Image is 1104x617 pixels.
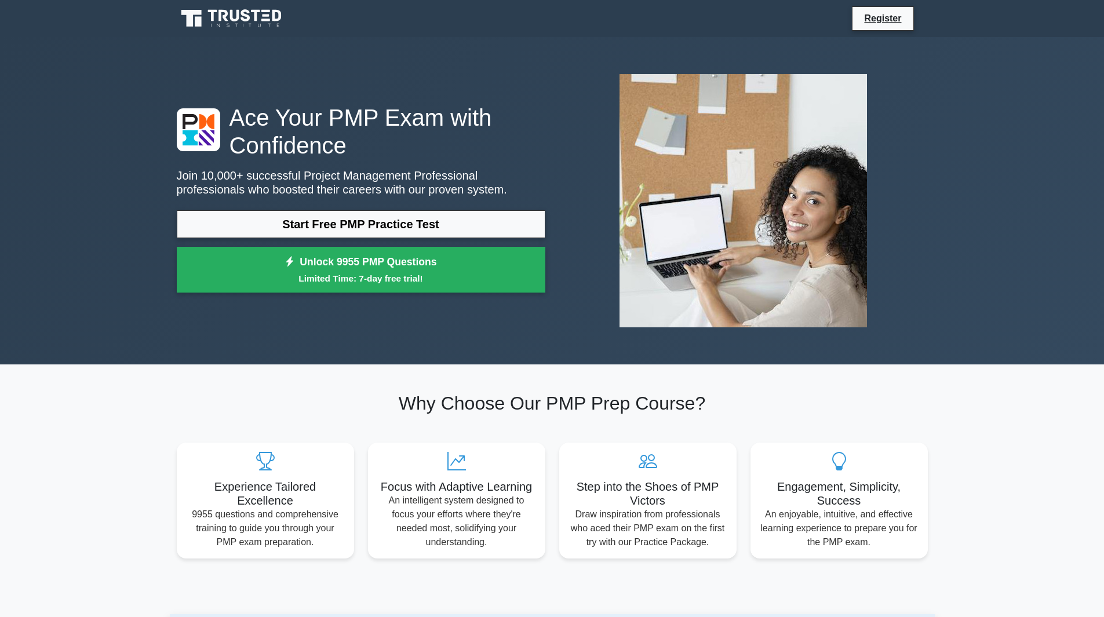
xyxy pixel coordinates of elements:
[569,480,727,508] h5: Step into the Shoes of PMP Victors
[177,169,545,196] p: Join 10,000+ successful Project Management Professional professionals who boosted their careers w...
[760,508,919,549] p: An enjoyable, intuitive, and effective learning experience to prepare you for the PMP exam.
[377,480,536,494] h5: Focus with Adaptive Learning
[186,480,345,508] h5: Experience Tailored Excellence
[177,392,928,414] h2: Why Choose Our PMP Prep Course?
[177,104,545,159] h1: Ace Your PMP Exam with Confidence
[857,11,908,25] a: Register
[186,508,345,549] p: 9955 questions and comprehensive training to guide you through your PMP exam preparation.
[569,508,727,549] p: Draw inspiration from professionals who aced their PMP exam on the first try with our Practice Pa...
[177,247,545,293] a: Unlock 9955 PMP QuestionsLimited Time: 7-day free trial!
[377,494,536,549] p: An intelligent system designed to focus your efforts where they're needed most, solidifying your ...
[177,210,545,238] a: Start Free PMP Practice Test
[191,272,531,285] small: Limited Time: 7-day free trial!
[760,480,919,508] h5: Engagement, Simplicity, Success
